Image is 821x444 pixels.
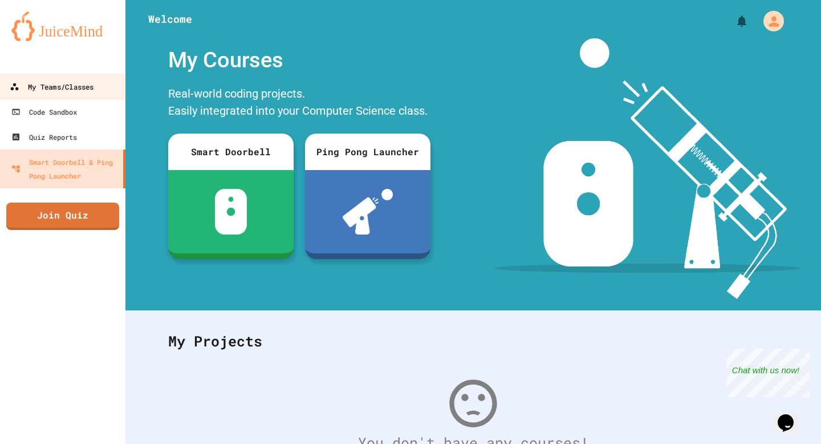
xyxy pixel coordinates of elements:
[6,203,119,230] a: Join Quiz
[11,11,114,41] img: logo-orange.svg
[714,11,751,31] div: My Notifications
[168,134,294,170] div: Smart Doorbell
[10,80,94,94] div: My Teams/Classes
[343,189,393,235] img: ppl-with-ball.png
[11,105,77,119] div: Code Sandbox
[773,398,810,433] iframe: chat widget
[726,349,810,397] iframe: chat widget
[11,130,77,144] div: Quiz Reports
[305,134,430,170] div: Ping Pong Launcher
[11,155,119,183] div: Smart Doorbell & Ping Pong Launcher
[494,38,800,299] img: banner-image-my-projects.png
[162,82,436,125] div: Real-world coding projects. Easily integrated into your Computer Science class.
[751,8,787,34] div: My Account
[215,189,247,235] img: sdb-white.svg
[157,319,790,364] div: My Projects
[162,38,436,82] div: My Courses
